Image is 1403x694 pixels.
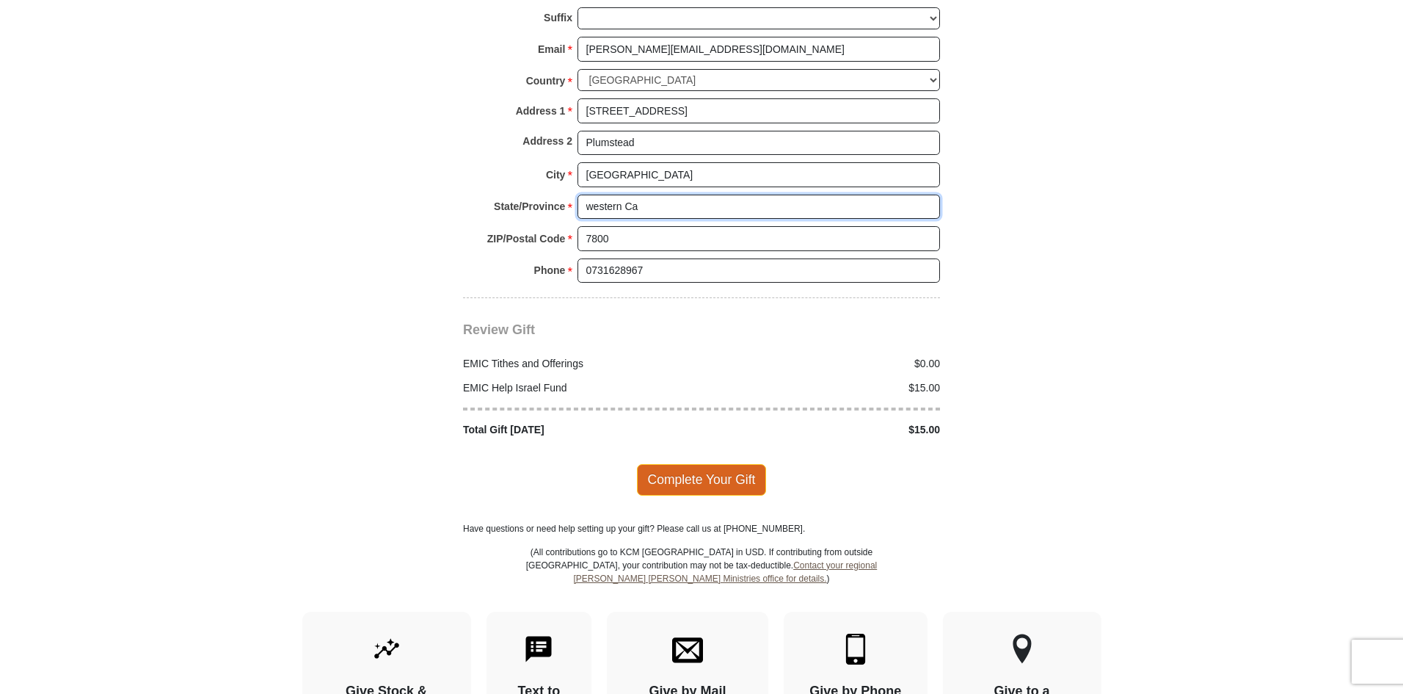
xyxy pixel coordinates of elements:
p: (All contributions go to KCM [GEOGRAPHIC_DATA] in USD. If contributing from outside [GEOGRAPHIC_D... [525,546,878,612]
span: Review Gift [463,322,535,337]
span: Complete Your Gift [637,464,767,495]
strong: Address 2 [522,131,572,151]
img: text-to-give.svg [523,634,554,665]
div: EMIC Help Israel Fund [456,380,702,396]
img: envelope.svg [672,634,703,665]
strong: ZIP/Postal Code [487,228,566,249]
div: Total Gift [DATE] [456,422,702,438]
img: other-region [1012,634,1032,665]
div: $15.00 [701,422,948,438]
strong: State/Province [494,196,565,217]
a: Contact your regional [PERSON_NAME] [PERSON_NAME] Ministries office for details. [573,560,877,584]
img: give-by-stock.svg [371,634,402,665]
div: $15.00 [701,380,948,396]
img: mobile.svg [840,634,871,665]
strong: Country [526,71,566,91]
strong: Suffix [544,7,572,28]
strong: Phone [534,260,566,281]
div: $0.00 [701,356,948,372]
strong: City [546,165,565,185]
strong: Email [538,39,565,59]
p: Have questions or need help setting up your gift? Please call us at [PHONE_NUMBER]. [463,522,940,535]
div: EMIC Tithes and Offerings [456,356,702,372]
strong: Address 1 [516,101,566,121]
